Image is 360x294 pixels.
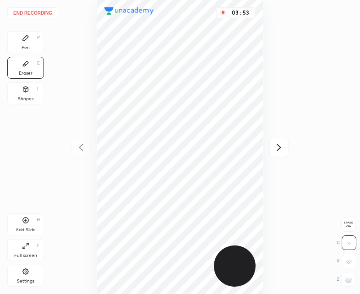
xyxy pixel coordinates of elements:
[337,272,356,287] div: Z
[37,61,40,65] div: E
[19,71,33,76] div: Eraser
[17,279,34,283] div: Settings
[22,45,30,50] div: Pen
[342,221,355,228] span: Erase all
[37,243,40,248] div: F
[337,235,356,250] div: C
[37,35,40,40] div: P
[229,10,251,16] div: 03 : 53
[18,97,33,101] div: Shapes
[16,228,36,232] div: Add Slide
[37,218,40,222] div: H
[37,87,40,91] div: L
[7,7,58,18] button: End recording
[337,254,356,268] div: X
[14,253,37,258] div: Full screen
[104,7,154,15] img: logo.38c385cc.svg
